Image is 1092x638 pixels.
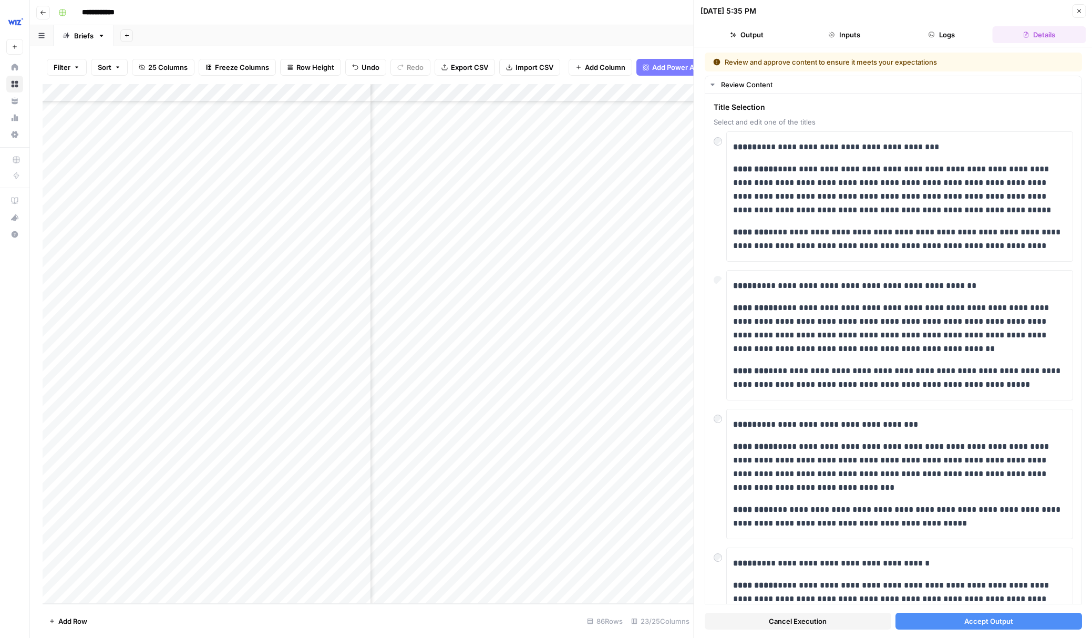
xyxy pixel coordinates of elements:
button: Add Column [569,59,632,76]
a: Home [6,59,23,76]
button: Help + Support [6,226,23,243]
span: Add Column [585,62,625,73]
div: [DATE] 5:35 PM [700,6,756,16]
button: Export CSV [435,59,495,76]
button: Output [700,26,794,43]
button: What's new? [6,209,23,226]
span: Undo [362,62,379,73]
div: What's new? [7,210,23,225]
div: 23/25 Columns [627,613,694,630]
span: Redo [407,62,424,73]
button: Filter [47,59,87,76]
span: Import CSV [516,62,553,73]
div: 86 Rows [583,613,627,630]
button: Logs [895,26,988,43]
button: Workspace: Wiz [6,8,23,35]
div: Review and approve content to ensure it meets your expectations [713,57,1005,67]
button: Cancel Execution [705,613,891,630]
div: Review Content [721,79,1075,90]
a: Your Data [6,92,23,109]
button: Inputs [798,26,891,43]
button: Review Content [705,76,1081,93]
img: Wiz Logo [6,12,25,31]
span: Title Selection [714,102,1073,112]
span: Sort [98,62,111,73]
span: Cancel Execution [769,616,827,626]
span: Row Height [296,62,334,73]
button: Add Power Agent [636,59,716,76]
button: Row Height [280,59,341,76]
button: Accept Output [895,613,1081,630]
button: Redo [390,59,430,76]
a: Browse [6,76,23,92]
span: Add Row [58,616,87,626]
button: Details [993,26,1086,43]
span: 25 Columns [148,62,188,73]
span: Freeze Columns [215,62,269,73]
button: Freeze Columns [199,59,276,76]
button: Undo [345,59,386,76]
button: Add Row [43,613,94,630]
button: Import CSV [499,59,560,76]
a: Settings [6,126,23,143]
button: 25 Columns [132,59,194,76]
span: Add Power Agent [652,62,709,73]
button: Sort [91,59,128,76]
span: Select and edit one of the titles [714,117,1073,127]
a: Briefs [54,25,114,46]
span: Filter [54,62,70,73]
div: Briefs [74,30,94,41]
a: Usage [6,109,23,126]
a: AirOps Academy [6,192,23,209]
span: Export CSV [451,62,488,73]
span: Accept Output [964,616,1013,626]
